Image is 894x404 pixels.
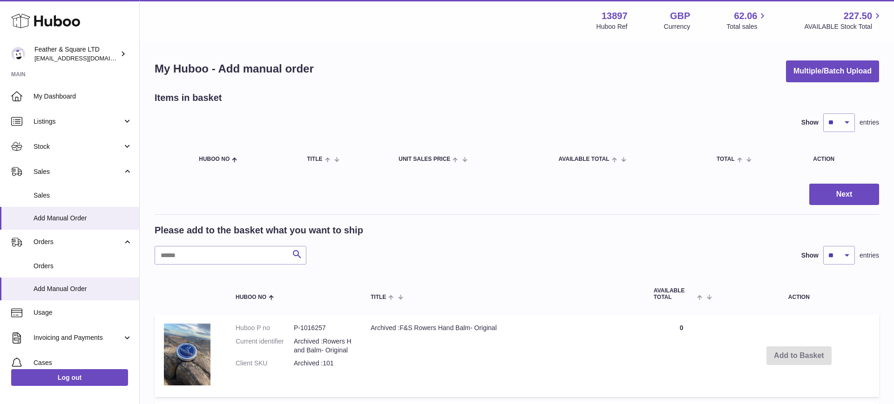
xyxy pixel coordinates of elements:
span: My Dashboard [34,92,132,101]
td: Archived :F&S Rowers Hand Balm- Original [361,314,644,397]
a: 227.50 AVAILABLE Stock Total [804,10,883,31]
span: Huboo no [236,294,266,300]
h1: My Huboo - Add manual order [155,61,314,76]
a: 62.06 Total sales [726,10,768,31]
td: 0 [644,314,719,397]
strong: GBP [670,10,690,22]
span: Title [307,156,322,162]
span: AVAILABLE Stock Total [804,22,883,31]
button: Next [809,184,879,205]
h2: Please add to the basket what you want to ship [155,224,363,237]
div: Currency [664,22,691,31]
a: Log out [11,369,128,386]
span: entries [860,118,879,127]
dt: Client SKU [236,359,294,368]
img: feathernsquare@gmail.com [11,47,25,61]
span: Title [371,294,386,300]
div: Action [813,156,870,162]
span: 227.50 [844,10,872,22]
dt: Current identifier [236,337,294,355]
span: entries [860,251,879,260]
button: Multiple/Batch Upload [786,60,879,82]
span: AVAILABLE Total [654,288,695,300]
span: Sales [34,167,122,176]
span: Invoicing and Payments [34,333,122,342]
span: AVAILABLE Total [559,156,610,162]
label: Show [801,118,819,127]
span: Sales [34,191,132,200]
span: Huboo no [199,156,230,162]
span: Orders [34,262,132,271]
span: Listings [34,117,122,126]
label: Show [801,251,819,260]
h2: Items in basket [155,92,222,104]
span: Usage [34,308,132,317]
span: Total [717,156,735,162]
dd: P-1016257 [294,324,352,332]
div: Huboo Ref [596,22,628,31]
span: Unit Sales Price [399,156,450,162]
span: Cases [34,358,132,367]
dd: Archived :101 [294,359,352,368]
img: Archived :F&S Rowers Hand Balm- Original [164,324,210,385]
dd: Archived :Rowers Hand Balm- Original [294,337,352,355]
span: [EMAIL_ADDRESS][DOMAIN_NAME] [34,54,137,62]
dt: Huboo P no [236,324,294,332]
div: Feather & Square LTD [34,45,118,63]
strong: 13897 [602,10,628,22]
span: 62.06 [734,10,757,22]
span: Add Manual Order [34,214,132,223]
span: Orders [34,238,122,246]
span: Total sales [726,22,768,31]
th: Action [719,278,879,309]
span: Stock [34,142,122,151]
span: Add Manual Order [34,285,132,293]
